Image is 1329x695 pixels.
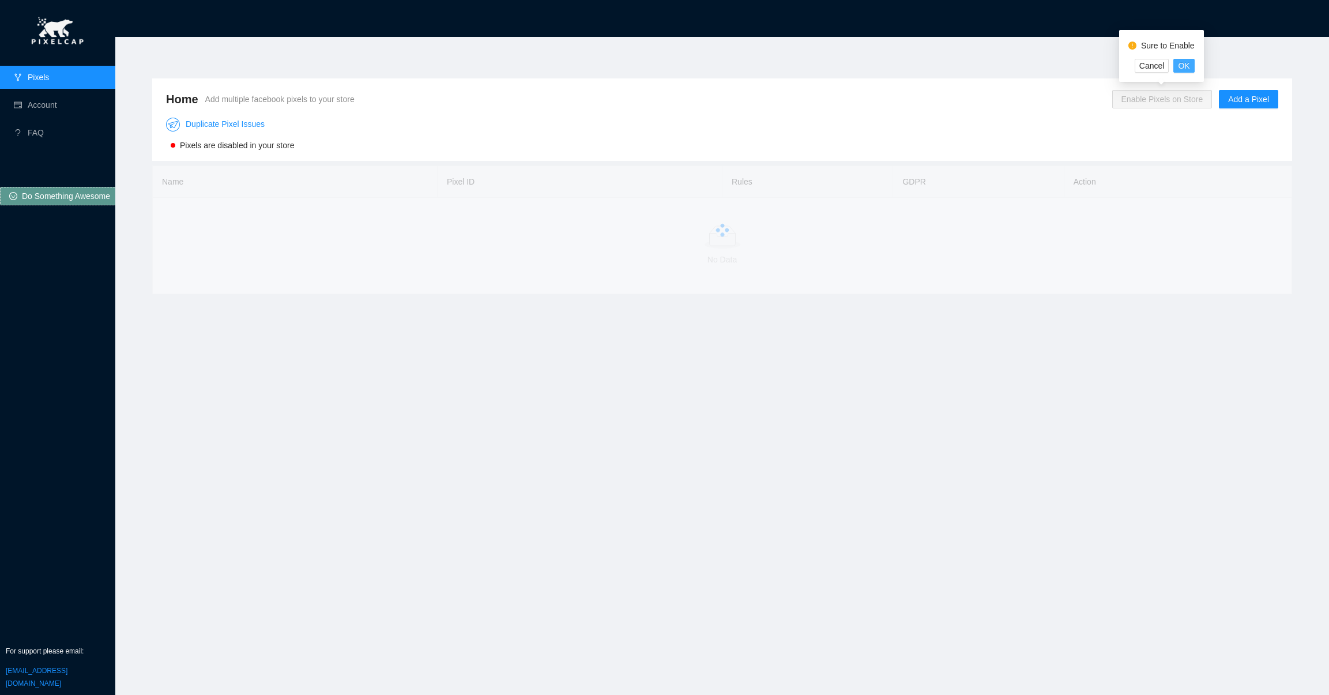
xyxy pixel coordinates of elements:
span: smile [9,192,17,201]
span: Do Something Awesome [22,190,110,202]
a: FAQ [28,128,44,137]
span: Add a Pixel [1228,93,1269,106]
a: Pixels [28,73,49,82]
p: For support please email: [6,646,110,657]
span: OK [1178,59,1189,72]
span: Cancel [1139,59,1165,72]
span: Pixels are disabled in your store [180,141,294,150]
div: Sure to Enable [1128,39,1195,52]
button: Cancel [1135,59,1169,73]
img: Duplicate Pixel Issues [166,118,180,132]
span: Home [166,90,198,108]
span: Add multiple facebook pixels to your store [205,93,355,106]
a: Account [28,100,57,110]
button: Add a Pixel [1219,90,1278,108]
a: [EMAIL_ADDRESS][DOMAIN_NAME] [6,667,67,688]
button: OK [1173,59,1194,73]
img: pixel-cap.png [24,12,92,52]
a: Duplicate Pixel Issues [166,119,265,129]
span: exclamation-circle [1128,42,1136,50]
